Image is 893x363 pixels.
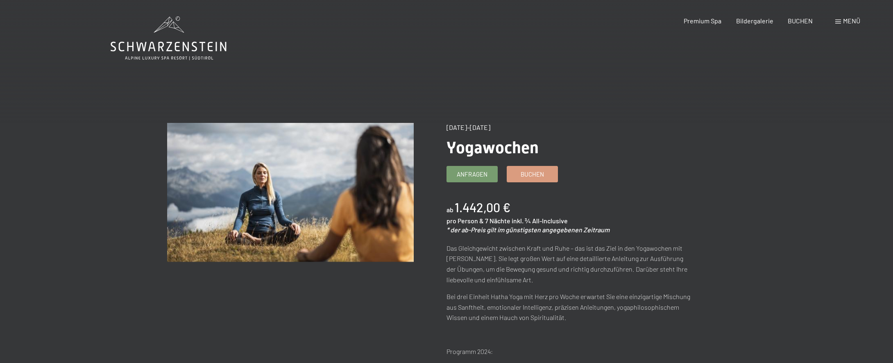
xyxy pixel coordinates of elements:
em: * der ab-Preis gilt im günstigsten angegebenen Zeitraum [446,226,610,234]
p: Bei drei Einheit Hatha Yoga mit Herz pro Woche erwartet Sie eine einzigartige Mischung aus Sanfth... [446,291,694,323]
a: BUCHEN [788,17,813,25]
a: Bildergalerie [736,17,773,25]
a: Premium Spa [684,17,721,25]
p: Das Gleichgewicht zwischen Kraft und Ruhe – das ist das Ziel in den Yogawochen mit [PERSON_NAME].... [446,243,694,285]
span: Anfragen [457,170,487,179]
img: Yogawochen [167,123,414,262]
span: 7 Nächte [485,217,510,225]
span: Menü [843,17,860,25]
span: pro Person & [446,217,484,225]
span: Buchen [521,170,544,179]
p: Programm 2024: [446,346,694,357]
span: inkl. ¾ All-Inclusive [512,217,568,225]
a: Buchen [507,166,558,182]
a: Anfragen [447,166,497,182]
span: ab [446,206,453,213]
b: 1.442,00 € [455,200,510,215]
span: Yogawochen [446,138,539,157]
span: [DATE]–[DATE] [446,123,490,131]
